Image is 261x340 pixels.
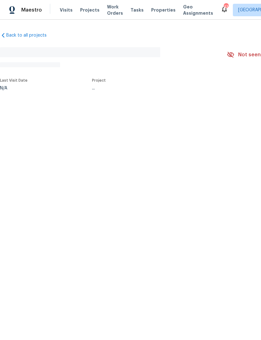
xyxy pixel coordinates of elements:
[183,4,213,16] span: Geo Assignments
[107,4,123,16] span: Work Orders
[224,4,228,10] div: 43
[130,8,144,12] span: Tasks
[21,7,42,13] span: Maestro
[92,86,212,90] div: ...
[80,7,100,13] span: Projects
[60,7,73,13] span: Visits
[92,79,106,82] span: Project
[151,7,176,13] span: Properties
